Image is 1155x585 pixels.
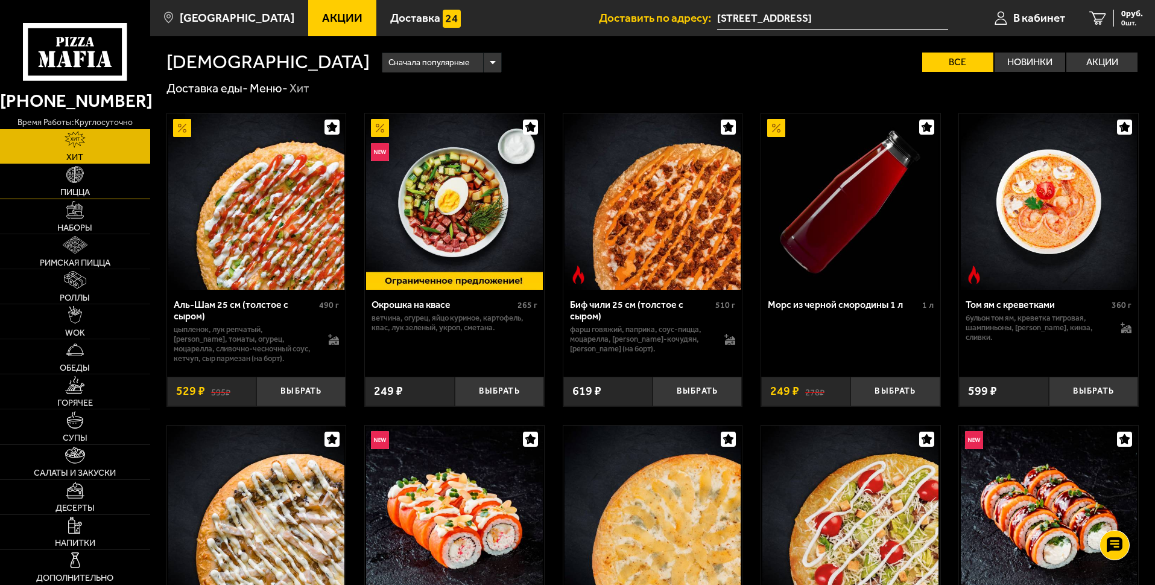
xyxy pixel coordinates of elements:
[570,325,713,354] p: фарш говяжий, паприка, соус-пицца, моцарелла, [PERSON_NAME]-кочудян, [PERSON_NAME] (на борт).
[959,113,1138,290] a: Острое блюдоТом ям с креветками
[250,81,288,95] a: Меню-
[34,468,116,478] span: Салаты и закуски
[180,12,294,24] span: [GEOGRAPHIC_DATA]
[65,328,85,337] span: WOK
[55,503,95,513] span: Десерты
[176,385,205,397] span: 529 ₽
[565,113,741,290] img: Биф чили 25 см (толстое с сыром)
[517,300,537,310] span: 265 г
[66,153,83,162] span: Хит
[563,113,742,290] a: Острое блюдоБиф чили 25 см (толстое с сыром)
[569,266,587,284] img: Острое блюдо
[1066,53,1138,72] label: Акции
[256,377,346,406] button: Выбрать
[211,385,230,397] s: 595 ₽
[174,325,317,363] p: цыпленок, лук репчатый, [PERSON_NAME], томаты, огурец, моцарелла, сливочно-чесночный соус, кетчуп...
[36,574,113,583] span: Дополнительно
[1013,12,1065,24] span: В кабинет
[57,398,93,408] span: Горячее
[388,51,469,74] span: Сначала популярные
[57,223,92,232] span: Наборы
[322,12,362,24] span: Акции
[371,431,389,449] img: Новинка
[60,188,90,197] span: Пицца
[570,299,713,322] div: Биф чили 25 см (толстое с сыром)
[60,363,90,372] span: Обеды
[372,299,514,310] div: Окрошка на квасе
[1049,377,1138,406] button: Выбрать
[995,53,1066,72] label: Новинки
[166,53,370,72] h1: [DEMOGRAPHIC_DATA]
[55,539,95,548] span: Напитки
[390,12,440,24] span: Доставка
[63,433,87,443] span: Супы
[1112,300,1131,310] span: 360 г
[60,293,90,302] span: Роллы
[770,385,799,397] span: 249 ₽
[767,119,785,137] img: Акционный
[761,113,940,290] a: АкционныйМорс из черной смородины 1 л
[762,113,938,290] img: Морс из черной смородины 1 л
[371,143,389,161] img: Новинка
[599,12,717,24] span: Доставить по адресу:
[922,53,993,72] label: Все
[968,385,997,397] span: 599 ₽
[290,81,309,97] div: Хит
[966,299,1109,310] div: Том ям с креветками
[653,377,742,406] button: Выбрать
[965,431,983,449] img: Новинка
[443,10,461,28] img: 15daf4d41897b9f0e9f617042186c801.svg
[40,258,110,267] span: Римская пицца
[455,377,544,406] button: Выбрать
[717,7,948,30] input: Ваш адрес доставки
[922,300,934,310] span: 1 л
[768,299,919,310] div: Морс из черной смородины 1 л
[371,119,389,137] img: Акционный
[168,113,344,290] img: Аль-Шам 25 см (толстое с сыром)
[366,113,542,290] img: Окрошка на квасе
[715,300,735,310] span: 510 г
[850,377,940,406] button: Выбрать
[167,113,346,290] a: АкционныйАль-Шам 25 см (толстое с сыром)
[365,113,544,290] a: АкционныйНовинкаОкрошка на квасе
[961,113,1137,290] img: Том ям с креветками
[965,266,983,284] img: Острое блюдо
[966,313,1109,342] p: бульон том ям, креветка тигровая, шампиньоны, [PERSON_NAME], кинза, сливки.
[805,385,824,397] s: 278 ₽
[319,300,339,310] span: 490 г
[1121,10,1143,18] span: 0 руб.
[372,313,537,333] p: ветчина, огурец, яйцо куриное, картофель, квас, лук зеленый, укроп, сметана.
[572,385,601,397] span: 619 ₽
[173,119,191,137] img: Акционный
[1121,19,1143,27] span: 0 шт.
[374,385,403,397] span: 249 ₽
[174,299,317,322] div: Аль-Шам 25 см (толстое с сыром)
[166,81,248,95] a: Доставка еды-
